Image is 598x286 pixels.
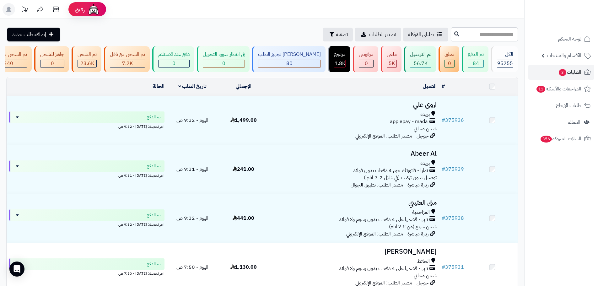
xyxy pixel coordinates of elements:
[461,46,490,72] a: تم الدفع 84
[420,111,430,118] span: بريدة
[387,60,396,67] div: 4977
[158,51,190,58] div: دفع عند الاستلام
[442,116,445,124] span: #
[352,46,380,72] a: مرفوض 0
[339,216,428,223] span: تابي - قسّمها على 4 دفعات بدون رسوم ولا فوائد
[497,51,513,58] div: الكل
[410,51,431,58] div: تم التوصيل
[536,84,581,93] span: المراجعات والأسئلة
[369,31,396,38] span: تصدير الطلبات
[528,65,594,80] a: الطلبات3
[258,60,321,67] div: 80
[540,134,581,143] span: السلات المتروكة
[147,114,161,120] span: تم الدفع
[351,181,428,189] span: زيارة مباشرة - مصدر الطلب: تطبيق الجوال
[490,46,519,72] a: الكل95255
[408,31,434,38] span: طلباتي المُوكلة
[389,223,437,230] span: شحن سريع (من ٢-٧ ايام)
[497,60,513,67] span: 95255
[389,60,395,67] span: 5K
[417,258,430,265] span: الحائط
[442,214,464,222] a: #375938
[423,83,437,90] a: العميل
[251,46,327,72] a: [PERSON_NAME] تجهيز الطلب 80
[359,60,373,67] div: 0
[442,165,445,173] span: #
[178,83,207,90] a: تاريخ الطلب
[335,60,345,67] span: 1.8K
[176,165,208,173] span: اليوم - 9:31 ص
[33,46,70,72] a: جاهز للشحن 0
[359,51,374,58] div: مرفوض
[414,125,437,132] span: شحن مجاني
[9,123,164,129] div: اخر تحديث: [DATE] - 9:32 ص
[547,51,581,60] span: الأقسام والمنتجات
[334,60,345,67] div: 1813
[323,28,353,41] button: تصفية
[448,60,451,67] span: 0
[468,60,483,67] div: 84
[103,46,151,72] a: تم الشحن مع ناقل 7.2K
[555,17,592,30] img: logo-2.png
[122,60,133,67] span: 7.2K
[147,261,161,267] span: تم الدفع
[147,212,161,218] span: تم الدفع
[390,118,428,125] span: applepay - mada
[176,116,208,124] span: اليوم - 9:32 ص
[176,214,208,222] span: اليوم - 9:32 ص
[346,230,428,238] span: زيارة مباشرة - مصدر الطلب: الموقع الإلكتروني
[353,167,428,174] span: تمارا - فاتورتك حتى 4 دفعات بدون فوائد
[147,163,161,169] span: تم الدفع
[327,46,352,72] a: مرتجع 1.8K
[559,69,566,76] span: 3
[403,46,437,72] a: تم التوصيل 56.7K
[153,83,164,90] a: الحالة
[339,265,428,272] span: تابي - قسّمها على 4 دفعات بدون رسوم ولا فوائد
[4,60,13,67] span: 340
[7,28,60,41] a: إضافة طلب جديد
[437,46,461,72] a: معلق 0
[222,60,225,67] span: 0
[233,165,254,173] span: 241.00
[110,60,145,67] div: 7223
[364,174,437,181] span: توصيل بدون تركيب (في خلال 2-7 ايام )
[528,81,594,96] a: المراجعات والأسئلة11
[558,68,581,77] span: الطلبات
[9,172,164,178] div: اخر تحديث: [DATE] - 9:31 ص
[151,46,196,72] a: دفع عند الاستلام 0
[528,115,594,130] a: العملاء
[12,31,46,38] span: إضافة طلب جديد
[75,6,85,13] span: رفيق
[272,248,437,255] h3: [PERSON_NAME]
[80,60,94,67] span: 23.6K
[412,209,430,216] span: المزاحمية
[410,60,431,67] div: 56703
[176,263,208,271] span: اليوم - 7:50 ص
[414,60,428,67] span: 56.7K
[442,165,464,173] a: #375939
[334,51,346,58] div: مرتجع
[403,28,448,41] a: طلباتي المُوكلة
[230,116,257,124] span: 1,499.00
[40,60,64,67] div: 0
[387,51,397,58] div: ملغي
[51,60,54,67] span: 0
[78,60,96,67] div: 23626
[414,272,437,279] span: شحن مجاني
[365,60,368,67] span: 0
[442,116,464,124] a: #375936
[272,199,437,206] h3: منى العتيبي
[9,270,164,276] div: اخر تحديث: [DATE] - 7:50 ص
[355,132,428,140] span: جوجل - مصدر الطلب: الموقع الإلكتروني
[442,263,464,271] a: #375931
[541,136,552,143] span: 356
[203,51,245,58] div: في انتظار صورة التحويل
[556,101,581,110] span: طلبات الإرجاع
[442,83,445,90] a: #
[336,31,348,38] span: تصفية
[9,221,164,227] div: اخر تحديث: [DATE] - 9:32 ص
[445,60,454,67] div: 0
[159,60,189,67] div: 0
[442,214,445,222] span: #
[172,60,175,67] span: 0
